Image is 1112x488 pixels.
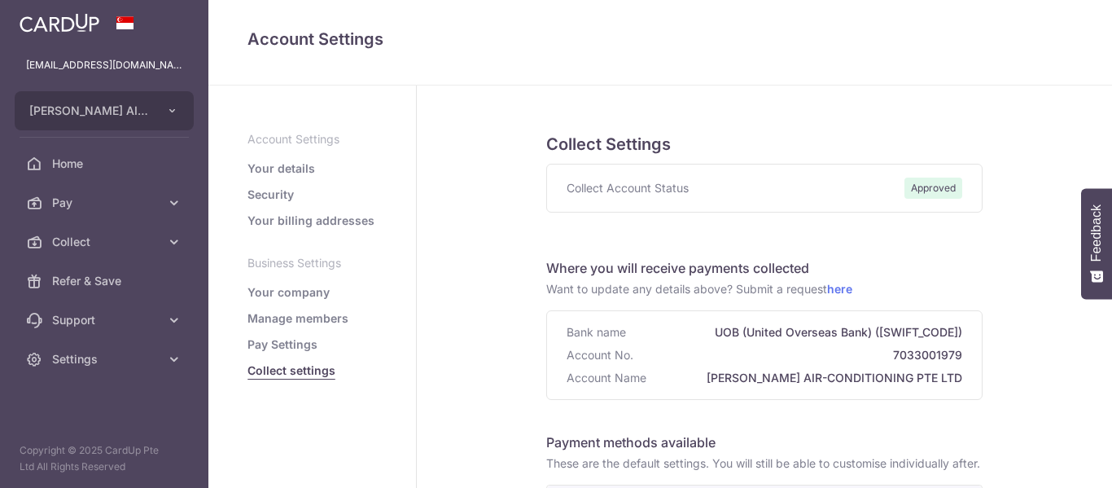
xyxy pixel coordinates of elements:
span: Feedback [1089,204,1104,262]
a: Security [247,187,294,203]
p: These are the default settings. You will still be able to customise individually after. [546,455,983,472]
span: Account Name [567,370,646,386]
button: [PERSON_NAME] AIRCONDITIONING PTE. LTD. [15,91,194,130]
span: 7033001979 [640,347,962,363]
span: Pay [52,195,160,211]
h4: Account Settings [247,26,1073,52]
span: UOB (United Overseas Bank) ([SWIFT_CODE]) [633,324,962,341]
span: Refer & Save [52,273,160,289]
span: Settings [52,351,160,367]
a: Your billing addresses [247,213,374,229]
a: Your company [247,284,330,301]
a: Collect settings [247,363,335,379]
img: CardUp [20,13,99,33]
p: Account Settings [247,131,377,147]
a: Your details [247,160,315,177]
span: [PERSON_NAME] AIR-CONDITIONING PTE LTD [653,370,962,386]
span: Approved [904,178,962,199]
p: Business Settings [247,255,377,271]
h5: Collect Settings [546,131,983,157]
a: Pay Settings [247,336,317,353]
h6: Payment methods available [546,433,983,452]
span: [PERSON_NAME] AIRCONDITIONING PTE. LTD. [29,103,150,119]
span: Collect Account Status [567,180,689,196]
span: Bank name [567,324,626,341]
span: Support [52,312,160,328]
a: here [827,282,852,296]
a: Manage members [247,310,348,327]
span: Home [52,156,160,172]
button: Feedback - Show survey [1081,188,1112,299]
span: Account No. [567,347,633,363]
h6: Where you will receive payments collected [546,258,983,278]
p: [EMAIL_ADDRESS][DOMAIN_NAME] [26,57,182,73]
span: Collect [52,234,160,250]
p: Want to update any details above? Submit a request [546,281,983,297]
